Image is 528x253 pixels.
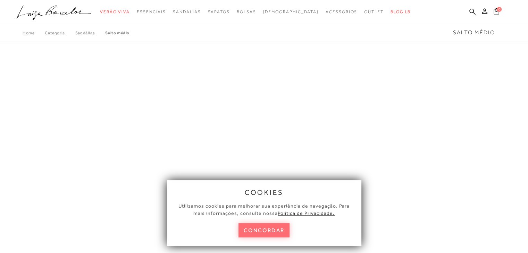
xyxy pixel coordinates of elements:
a: noSubCategoriesText [263,6,319,18]
span: Acessórios [326,9,357,14]
a: categoryNavScreenReaderText [326,6,357,18]
span: Utilizamos cookies para melhorar sua experiência de navegação. Para mais informações, consulte nossa [178,203,350,216]
span: 0 [497,7,502,12]
a: Home [23,30,45,35]
button: concordar [238,223,290,237]
button: 0 [492,8,501,17]
span: Salto Médio [453,29,495,36]
span: cookies [245,189,284,196]
span: Sapatos [208,9,229,14]
span: BLOG LB [391,9,411,14]
span: Verão Viva [100,9,130,14]
a: categoryNavScreenReaderText [237,6,256,18]
span: Essenciais [137,9,166,14]
a: categoryNavScreenReaderText [208,6,229,18]
a: Salto Médio [105,30,129,35]
a: Categoria [45,30,75,35]
span: [DEMOGRAPHIC_DATA] [263,9,319,14]
a: BLOG LB [391,6,411,18]
a: Política de Privacidade. [278,210,335,216]
a: categoryNavScreenReaderText [137,6,166,18]
a: categoryNavScreenReaderText [173,6,201,18]
span: Sandálias [173,9,201,14]
span: Bolsas [237,9,256,14]
a: SANDÁLIAS [75,30,105,35]
a: categoryNavScreenReaderText [364,6,384,18]
a: categoryNavScreenReaderText [100,6,130,18]
span: Outlet [364,9,384,14]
